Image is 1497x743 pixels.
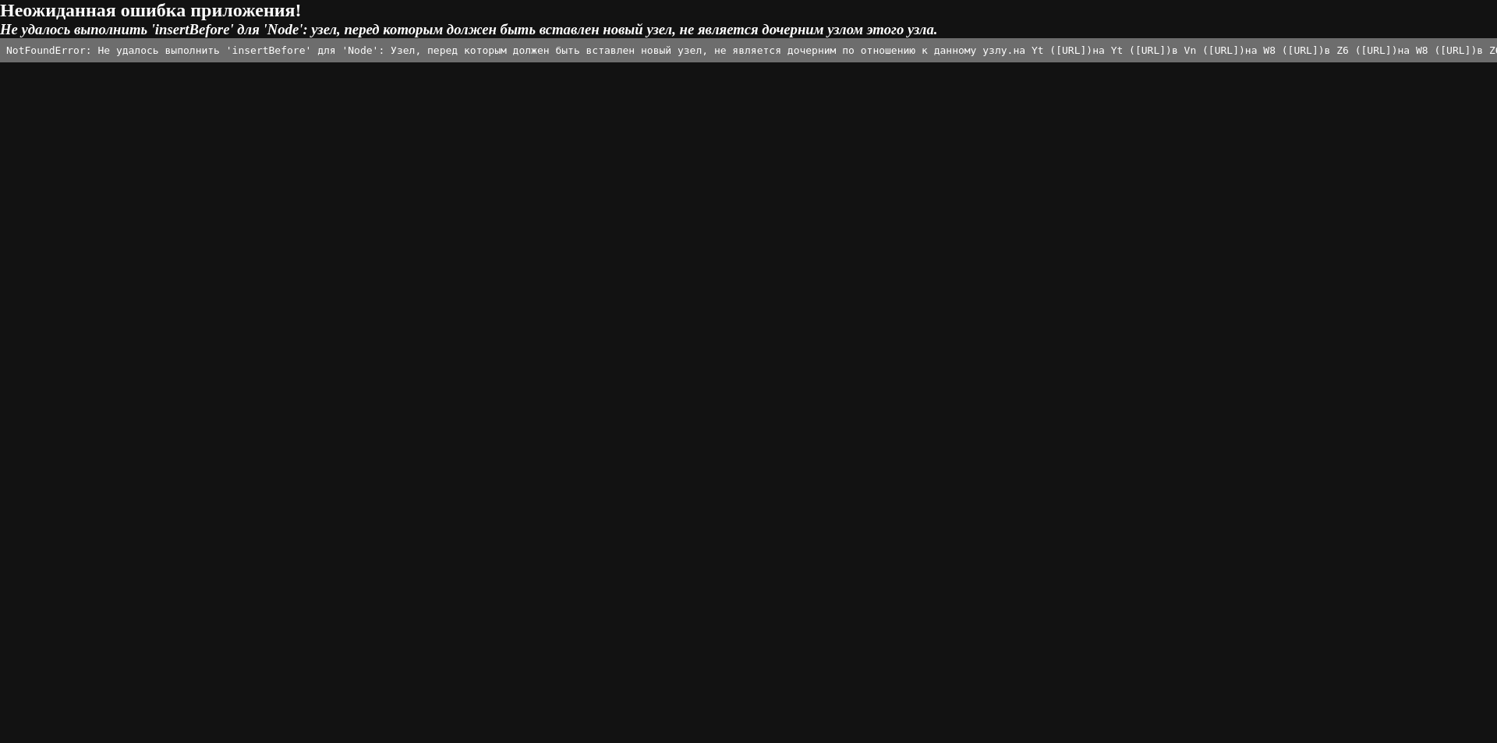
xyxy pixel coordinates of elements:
font: на W8 ([URL]) [1245,44,1325,56]
font: на W8 ([URL]) [1398,44,1478,56]
font: в Vn ([URL]) [1172,44,1245,56]
font: в Z6 ([URL]) [1325,44,1398,56]
font: на Yt ([URL]) [1013,44,1092,56]
font: на Yt ([URL]) [1092,44,1172,56]
font: NotFoundError: Не удалось выполнить 'insertBefore' для 'Node': Узел, перед которым должен быть вс... [6,44,1013,56]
